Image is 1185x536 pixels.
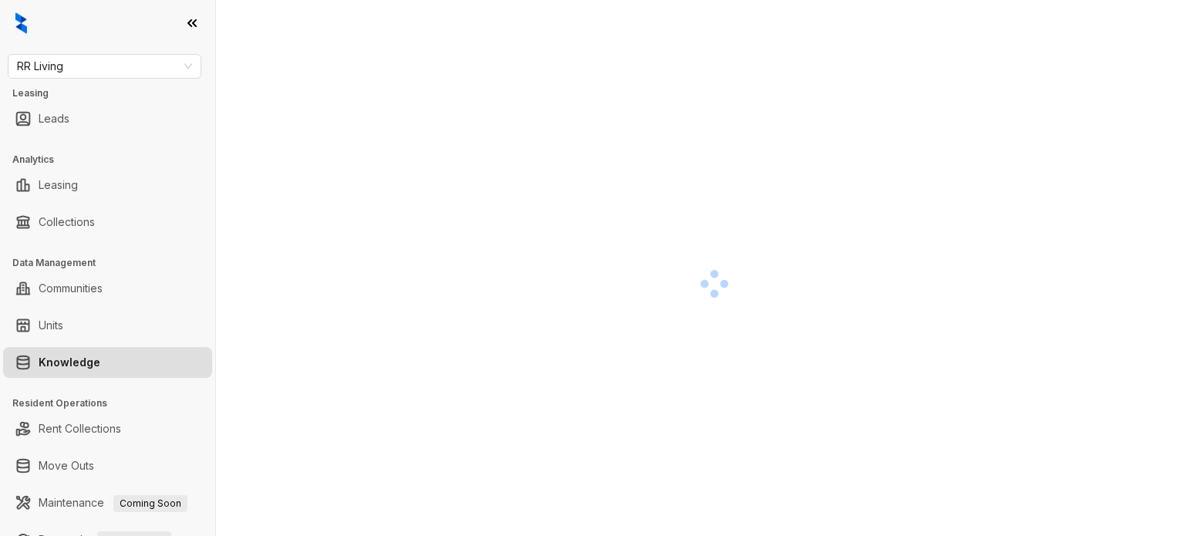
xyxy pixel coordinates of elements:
a: Collections [39,207,95,238]
li: Units [3,310,212,341]
li: Rent Collections [3,413,212,444]
li: Leasing [3,170,212,201]
a: Knowledge [39,347,100,378]
a: Move Outs [39,450,94,481]
span: Coming Soon [113,495,187,512]
li: Communities [3,273,212,304]
a: Communities [39,273,103,304]
span: RR Living [17,55,192,78]
img: logo [15,12,27,34]
a: Leasing [39,170,78,201]
li: Maintenance [3,487,212,518]
a: Leads [39,103,69,134]
li: Collections [3,207,212,238]
h3: Analytics [12,153,215,167]
li: Move Outs [3,450,212,481]
a: Rent Collections [39,413,121,444]
h3: Data Management [12,256,215,270]
li: Leads [3,103,212,134]
h3: Resident Operations [12,396,215,410]
a: Units [39,310,63,341]
li: Knowledge [3,347,212,378]
h3: Leasing [12,86,215,100]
